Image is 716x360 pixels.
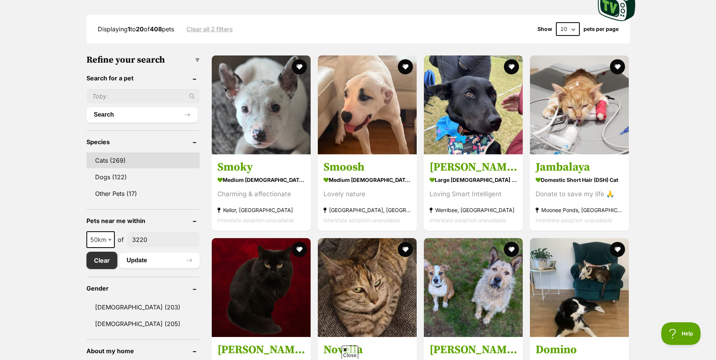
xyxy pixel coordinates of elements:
[318,55,417,154] img: Smoosh - Mastiff Dog
[530,154,629,231] a: Jambalaya Domestic Short Hair (DSH) Cat Donate to save my life 🙏 Moonee Ponds, [GEOGRAPHIC_DATA] ...
[86,186,200,202] a: Other Pets (17)
[119,253,200,268] button: Update
[398,242,413,257] button: favourite
[217,343,305,357] h3: [PERSON_NAME]
[661,322,701,345] iframe: Help Scout Beacon - Open
[584,26,619,32] label: pets per page
[86,217,200,224] header: Pets near me within
[323,205,411,215] strong: [GEOGRAPHIC_DATA], [GEOGRAPHIC_DATA]
[86,285,200,292] header: Gender
[430,343,517,357] h3: [PERSON_NAME]
[323,189,411,199] div: Lovely nature
[430,160,517,174] h3: [PERSON_NAME]
[323,217,400,223] span: Interstate adoption unavailable
[504,242,519,257] button: favourite
[217,160,305,174] h3: Smoky
[86,231,115,248] span: 50km
[86,299,200,315] a: [DEMOGRAPHIC_DATA] (203)
[217,189,305,199] div: Charming & affectionate
[292,242,307,257] button: favourite
[430,205,517,215] strong: Werribee, [GEOGRAPHIC_DATA]
[86,138,200,145] header: Species
[536,174,623,185] strong: Domestic Short Hair (DSH) Cat
[610,59,625,74] button: favourite
[217,205,305,215] strong: Keilor, [GEOGRAPHIC_DATA]
[212,55,311,154] img: Smoky - Australian Cattle Dog
[537,26,552,32] span: Show
[318,238,417,337] img: Novella - Domestic Short Hair (DSH) Cat
[86,55,200,65] h3: Refine your search
[86,252,117,269] a: Clear
[323,174,411,185] strong: medium [DEMOGRAPHIC_DATA] Dog
[136,25,144,33] strong: 20
[424,154,523,231] a: [PERSON_NAME] large [DEMOGRAPHIC_DATA] Dog Loving Smart Intelligent Werribee, [GEOGRAPHIC_DATA] I...
[86,152,200,168] a: Cats (269)
[323,343,411,357] h3: Novella
[86,107,198,122] button: Search
[86,89,200,103] input: Toby
[212,154,311,231] a: Smoky medium [DEMOGRAPHIC_DATA] Dog Charming & affectionate Keilor, [GEOGRAPHIC_DATA] Interstate ...
[424,238,523,337] img: Norman Nerf - Jack Russell Terrier x Border Collie x Staffordshire Bull Terrier Dog
[217,174,305,185] strong: medium [DEMOGRAPHIC_DATA] Dog
[530,238,629,337] img: Domino - Jack Russell Terrier x Border Collie x Staffordshire Bull Terrier Dog
[536,343,623,357] h3: Domino
[98,25,174,33] span: Displaying to of pets
[430,189,517,199] div: Loving Smart Intelligent
[128,25,130,33] strong: 1
[536,205,623,215] strong: Moonee Ponds, [GEOGRAPHIC_DATA]
[536,217,612,223] span: Interstate adoption unavailable
[86,169,200,185] a: Dogs (122)
[150,25,162,33] strong: 408
[430,217,506,223] span: Interstate adoption unavailable
[318,154,417,231] a: Smoosh medium [DEMOGRAPHIC_DATA] Dog Lovely nature [GEOGRAPHIC_DATA], [GEOGRAPHIC_DATA] Interstat...
[212,238,311,337] img: Elvira - Domestic Medium Hair (DMH) Cat
[398,59,413,74] button: favourite
[217,217,294,223] span: Interstate adoption unavailable
[536,160,623,174] h3: Jambalaya
[536,189,623,199] div: Donate to save my life 🙏
[86,316,200,332] a: [DEMOGRAPHIC_DATA] (205)
[504,59,519,74] button: favourite
[86,348,200,354] header: About my home
[118,235,124,244] span: of
[342,346,358,359] span: Close
[87,234,114,245] span: 50km
[86,75,200,82] header: Search for a pet
[424,55,523,154] img: Emma - Australian Kelpie Dog
[430,174,517,185] strong: large [DEMOGRAPHIC_DATA] Dog
[292,59,307,74] button: favourite
[127,232,200,247] input: postcode
[323,160,411,174] h3: Smoosh
[530,55,629,154] img: Jambalaya - Domestic Short Hair (DSH) Cat
[186,26,233,32] a: Clear all 2 filters
[610,242,625,257] button: favourite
